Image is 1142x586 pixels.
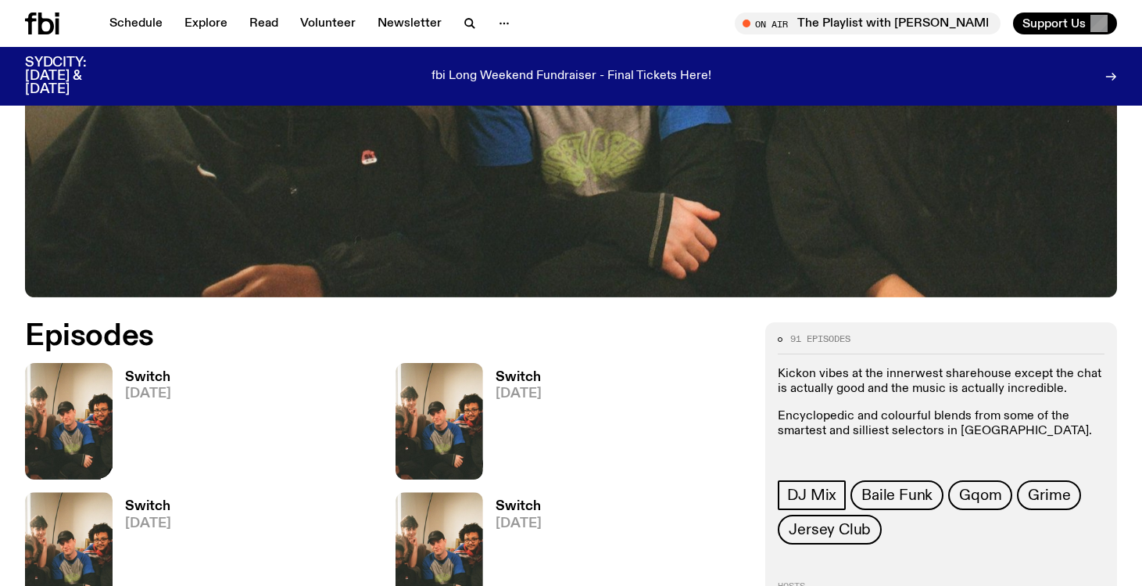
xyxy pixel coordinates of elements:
[861,487,933,504] span: Baile Funk
[100,13,172,34] a: Schedule
[789,521,871,538] span: Jersey Club
[125,500,171,513] h3: Switch
[25,56,125,96] h3: SYDCITY: [DATE] & [DATE]
[850,480,943,510] a: Baile Funk
[778,367,1104,397] p: Kickon vibes at the innerwest sharehouse except the chat is actually good and the music is actual...
[240,13,288,34] a: Read
[368,13,451,34] a: Newsletter
[948,480,1012,510] a: Gqom
[175,13,237,34] a: Explore
[25,322,746,351] h2: Episodes
[790,335,850,343] span: 91 episodes
[25,363,113,480] img: A warm film photo of the switch team sitting close together. from left to right: Cedar, Lau, Sand...
[1013,13,1117,34] button: Support Us
[483,371,542,480] a: Switch[DATE]
[496,387,542,401] span: [DATE]
[496,500,542,513] h3: Switch
[787,487,836,504] span: DJ Mix
[1028,487,1070,504] span: Grime
[431,70,711,84] p: fbi Long Weekend Fundraiser - Final Tickets Here!
[291,13,365,34] a: Volunteer
[735,13,1001,34] button: On AirThe Playlist with [PERSON_NAME] and Raf
[1022,16,1086,31] span: Support Us
[125,517,171,530] span: [DATE]
[778,480,846,510] a: DJ Mix
[496,371,542,384] h3: Switch
[125,371,171,384] h3: Switch
[959,487,1001,504] span: Gqom
[125,387,171,401] span: [DATE]
[496,517,542,530] span: [DATE]
[778,409,1104,455] p: Encyclopedic and colourful blends from some of the smartest and silliest selectors in [GEOGRAPHIC...
[778,515,882,545] a: Jersey Club
[113,371,171,480] a: Switch[DATE]
[1017,480,1081,510] a: Grime
[396,363,483,480] img: A warm film photo of the switch team sitting close together. from left to right: Cedar, Lau, Sand...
